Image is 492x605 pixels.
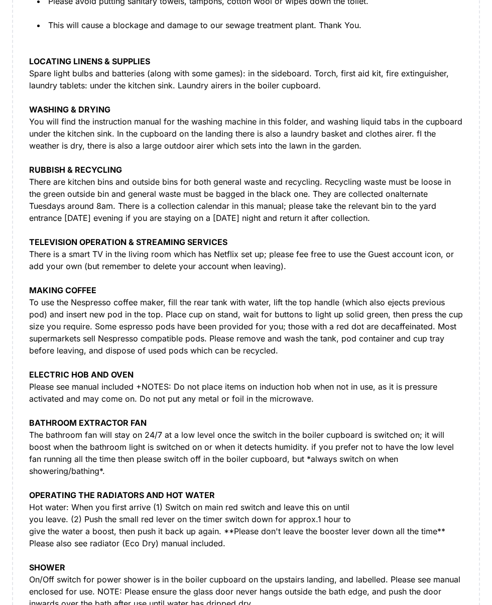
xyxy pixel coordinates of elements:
strong: MAKING COFFEE [29,285,96,295]
strong: OPERATING THE RADIATORS AND HOT WATER [29,490,215,500]
strong: RUBBISH & RECYCLING [29,165,122,175]
strong: SHOWER [29,562,65,572]
div: There is a smart TV in the living room which has Netflix set up; please fee free to use the Guest... [29,248,463,272]
li: This will cause a blockage and damage to our sewage treatment plant. Thank You. [37,19,463,31]
strong: TELEVISION OPERATION & STREAMING SERVICES [29,237,227,247]
strong: LOCATING LINENS & SUPPLIES [29,56,150,66]
div: Please see manual included +NOTES: Do not place items on induction hob when not in use, as it is ... [29,381,463,405]
div: The bathroom fan will stay on 24/7 at a low level once the switch in the boiler cupboard is switc... [29,429,463,501]
div: Spare light bulbs and batteries (along with some games): in the sideboard. Torch, first aid kit, ... [29,67,463,91]
div: To use the Nespresso coffee maker, fill the rear tank with water, lift the top handle (which also... [29,296,463,356]
strong: ELECTRIC HOB AND OVEN [29,370,134,380]
div: You will find the instruction manual for the washing machine in this folder, and washing liquid t... [29,115,463,152]
strong: BATHROOM EXTRACTOR FAN [29,418,147,428]
div: There are kitchen bins and outside bins for both general waste and recycling. Recycling waste mus... [29,176,463,224]
strong: WASHING & DRYING [29,104,110,114]
div: Hot water: When you first arrive (1) Switch on main red switch and leave this on until you leave.... [29,501,463,549]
